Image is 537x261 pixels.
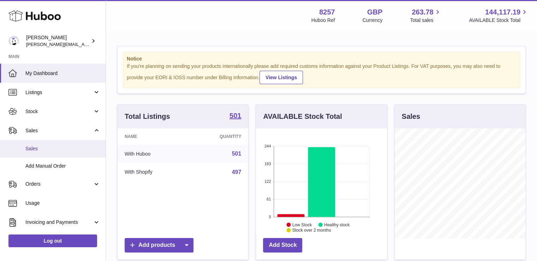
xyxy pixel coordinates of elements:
text: 0 [269,215,271,219]
span: Stock [25,108,93,115]
a: 263.78 Total sales [410,7,441,24]
span: AVAILABLE Stock Total [469,17,529,24]
div: Huboo Ref [311,17,335,24]
a: 501 [229,112,241,121]
span: 263.78 [412,7,433,17]
div: [PERSON_NAME] [26,34,90,48]
strong: GBP [367,7,382,17]
h3: AVAILABLE Stock Total [263,112,342,121]
text: 122 [264,179,271,184]
span: Usage [25,200,100,207]
a: 497 [232,169,241,175]
text: Healthy stock [324,222,350,227]
th: Name [118,128,188,145]
a: 144,117.19 AVAILABLE Stock Total [469,7,529,24]
h3: Total Listings [125,112,170,121]
span: My Dashboard [25,70,100,77]
span: Invoicing and Payments [25,219,93,226]
span: Orders [25,181,93,187]
text: 61 [267,197,271,201]
a: Log out [8,234,97,247]
a: View Listings [259,71,303,84]
th: Quantity [188,128,249,145]
div: Currency [363,17,383,24]
text: 244 [264,144,271,148]
a: Add products [125,238,193,253]
td: With Huboo [118,145,188,163]
strong: 501 [229,112,241,119]
span: 144,117.19 [485,7,520,17]
div: If you're planning on sending your products internationally please add required customs informati... [127,63,516,84]
text: Low Stock [292,222,312,227]
span: [PERSON_NAME][EMAIL_ADDRESS][DOMAIN_NAME] [26,41,142,47]
strong: Notice [127,56,516,62]
a: 501 [232,151,241,157]
td: With Shopify [118,163,188,181]
span: Sales [25,127,93,134]
text: 183 [264,162,271,166]
a: Add Stock [263,238,302,253]
span: Sales [25,145,100,152]
span: Listings [25,89,93,96]
h3: Sales [402,112,420,121]
text: Stock over 2 months [292,228,331,233]
span: Add Manual Order [25,163,100,169]
strong: 8257 [319,7,335,17]
span: Total sales [410,17,441,24]
img: Mohsin@planlabsolutions.com [8,36,19,46]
